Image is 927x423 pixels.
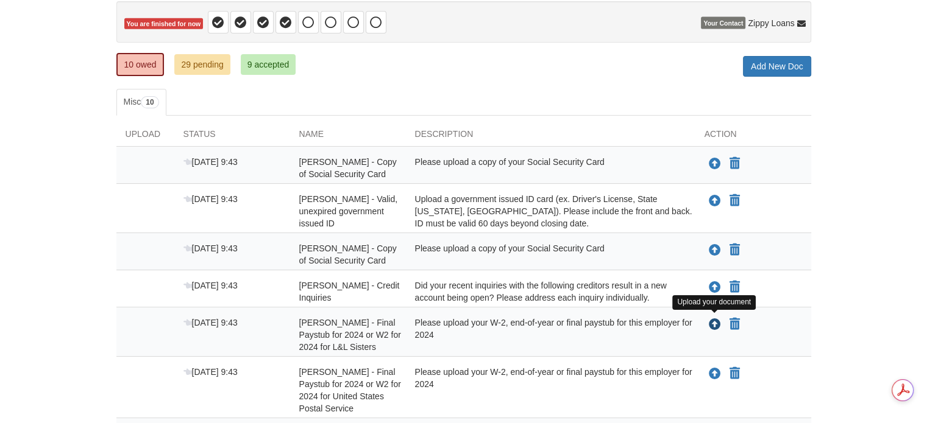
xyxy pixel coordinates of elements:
[299,367,401,413] span: [PERSON_NAME] - Final Paystub for 2024 or W2 for 2024 for United States Postal Service
[728,194,741,208] button: Declare Cassandra Garza - Valid, unexpired government issued ID not applicable
[299,157,397,179] span: [PERSON_NAME] - Copy of Social Security Card
[183,281,238,290] span: [DATE] 9:43
[728,317,741,332] button: Declare Richard Lainberger - Final Paystub for 2024 or W2 for 2024 for L&L Sisters not applicable
[708,279,722,295] button: Upload Richard Lainberger - Credit Inquiries
[241,54,296,75] a: 9 accepted
[695,128,811,146] div: Action
[299,194,398,228] span: [PERSON_NAME] - Valid, unexpired government issued ID
[406,128,695,146] div: Description
[406,242,695,267] div: Please upload a copy of your Social Security Card
[116,53,165,76] a: 10 owed
[183,367,238,377] span: [DATE] 9:43
[406,193,695,229] div: Upload a government issued ID card (ex. Driver's License, State [US_STATE], [GEOGRAPHIC_DATA]). P...
[406,156,695,180] div: Please upload a copy of your Social Security Card
[708,193,722,209] button: Upload Cassandra Garza - Valid, unexpired government issued ID
[708,156,722,172] button: Upload Cassandra Garza - Copy of Social Security Card
[743,56,811,77] a: Add New Doc
[116,89,166,116] a: Misc
[183,157,238,167] span: [DATE] 9:43
[174,54,230,75] a: 29 pending
[708,366,722,382] button: Upload Richard Lainberger - Final Paystub for 2024 or W2 for 2024 for United States Postal Service
[728,243,741,257] button: Declare Richard Lainberger - Copy of Social Security Card not applicable
[299,243,397,265] span: [PERSON_NAME] - Copy of Social Security Card
[124,18,204,30] span: You are finished for now
[183,243,238,253] span: [DATE] 9:43
[728,280,741,295] button: Declare Richard Lainberger - Credit Inquiries not applicable
[183,318,238,327] span: [DATE] 9:43
[290,128,406,146] div: Name
[406,279,695,304] div: Did your recent inquiries with the following creditors result in a new account being open? Please...
[708,242,722,258] button: Upload Richard Lainberger - Copy of Social Security Card
[708,316,722,332] button: Upload Richard Lainberger - Final Paystub for 2024 or W2 for 2024 for L&L Sisters
[728,156,741,171] button: Declare Cassandra Garza - Copy of Social Security Card not applicable
[174,128,290,146] div: Status
[183,194,238,204] span: [DATE] 9:43
[672,295,756,309] div: Upload your document
[116,128,174,146] div: Upload
[748,17,794,29] span: Zippy Loans
[406,366,695,414] div: Please upload your W-2, end-of-year or final paystub for this employer for 2024
[299,318,401,352] span: [PERSON_NAME] - Final Paystub for 2024 or W2 for 2024 for L&L Sisters
[701,17,745,29] span: Your Contact
[728,366,741,381] button: Declare Richard Lainberger - Final Paystub for 2024 or W2 for 2024 for United States Postal Servi...
[141,96,158,108] span: 10
[299,281,400,302] span: [PERSON_NAME] - Credit Inquiries
[406,316,695,353] div: Please upload your W-2, end-of-year or final paystub for this employer for 2024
